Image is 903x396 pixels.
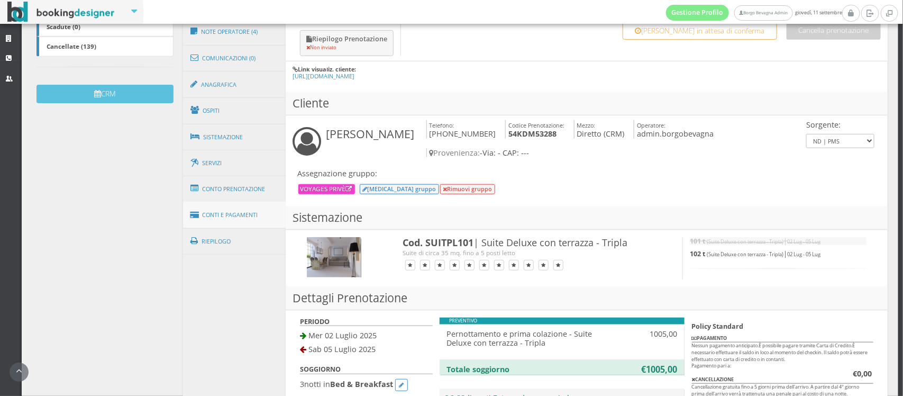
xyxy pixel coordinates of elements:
[692,335,727,341] b: PAGAMENTO
[330,379,393,389] b: Bed & Breakfast
[298,65,356,73] b: Link visualiz. cliente:
[183,44,286,72] a: Comunicazioni (0)
[183,228,286,255] a: Riepilogo
[183,123,286,151] a: Sistemazione
[183,18,286,46] a: Note Operatore (4)
[692,376,734,383] b: CANCELLAZIONE
[300,365,341,374] b: SOGGIORNO
[426,120,496,139] h4: [PHONE_NUMBER]
[426,148,804,157] h4: -
[574,120,625,139] h4: Diretto (CRM)
[300,184,353,193] a: VOYAGES PRIVè
[623,21,777,40] button: [PERSON_NAME] in attesa di conferma
[577,121,595,129] small: Mezzo:
[37,85,173,103] button: CRM
[286,286,888,310] h3: Dettagli Prenotazione
[690,250,866,258] h5: |
[308,344,376,354] span: Sab 05 Luglio 2025
[286,206,888,230] h3: Sistemazione
[297,169,496,178] h4: Assegnazione gruppo:
[508,121,564,129] small: Codice Prenotazione:
[183,175,286,203] a: Conto Prenotazione
[857,368,872,379] span: 0,00
[498,148,529,158] span: - CAP: ---
[707,238,783,245] small: (Suite Deluxe con terrazza - Tripla)
[37,16,173,37] a: Scadute (0)
[306,44,336,51] small: Non inviato
[286,92,888,115] h3: Cliente
[690,237,866,245] h5: |
[300,16,396,25] p: Comunicazioni:
[440,184,495,195] button: Rimuovi gruppo
[690,237,705,246] b: 101 t
[47,42,96,50] b: Cancellate (139)
[403,236,473,249] b: Cod. SUITPL101
[7,2,115,22] img: BookingDesigner.com
[300,317,330,326] b: PERIODO
[666,5,842,21] span: giovedì, 11 settembre
[403,248,661,257] div: Suite di circa 35 mq. fino a 5 posti letto
[666,5,729,21] a: Gestione Profilo
[326,127,414,141] h3: [PERSON_NAME]
[300,379,304,389] span: 3
[707,251,783,258] small: (Suite Deluxe con terrazza - Tripla)
[642,364,646,375] b: €
[447,329,616,348] h4: Pernottamento e prima colazione - Suite Deluxe con terrazza - Tripla
[508,129,557,139] b: 54KDM53288
[183,71,286,98] a: Anagrafica
[293,72,354,80] a: [URL][DOMAIN_NAME]
[403,237,661,249] h3: | Suite Deluxe con terrazza - Tripla
[429,121,454,129] small: Telefono:
[183,97,286,124] a: Ospiti
[853,368,872,379] b: €
[360,184,439,195] button: [MEDICAL_DATA] gruppo
[183,202,286,229] a: Conti e Pagamenti
[787,21,881,40] button: Cancella prenotazione
[447,364,510,374] b: Totale soggiorno
[634,120,714,139] h4: admin.borgobevagna
[637,121,665,129] small: Operatore:
[429,148,480,158] span: Provenienza:
[787,238,820,245] small: 02 Lug - 05 Lug
[787,251,820,258] small: 02 Lug - 05 Lug
[300,379,433,392] h4: notti in
[734,5,792,21] a: Borgo Bevagna Admin
[307,237,361,278] img: 0a1924233bcd11f0bfaf063e6a87f67d.jpg
[440,318,685,325] div: PREVENTIVO
[308,330,377,340] span: Mer 02 Luglio 2025
[646,364,678,375] b: 1005,00
[37,37,173,57] a: Cancellate (139)
[47,22,80,31] b: Scadute (0)
[631,329,678,338] h4: 1005,00
[300,30,394,56] button: Riepilogo Prenotazione Non inviato
[690,249,705,258] b: 102 t
[806,120,874,129] h4: Sorgente:
[692,322,744,331] b: Policy Standard
[183,150,286,177] a: Servizi
[482,148,496,158] span: Via:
